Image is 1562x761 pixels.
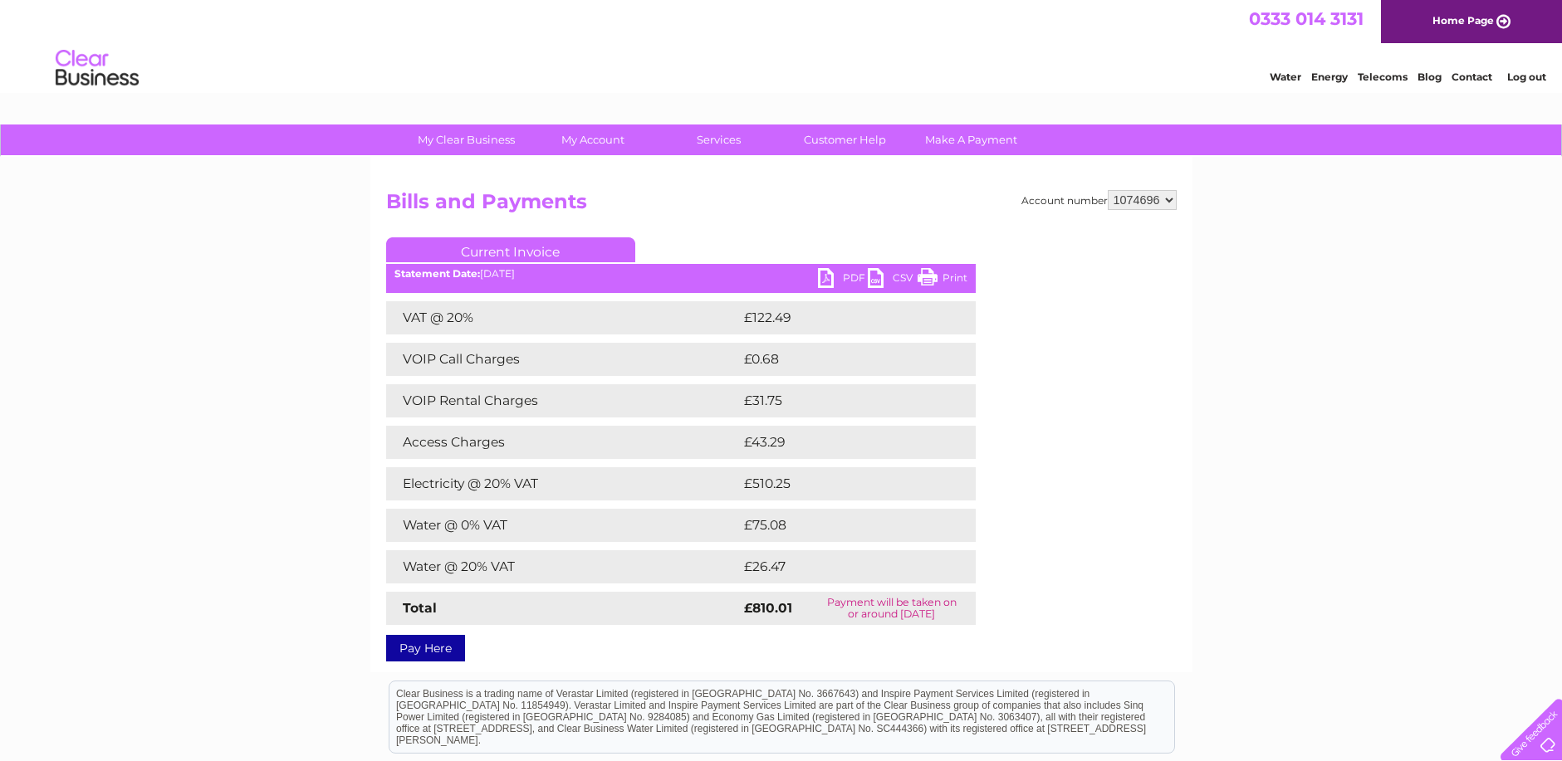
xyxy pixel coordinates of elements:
td: Payment will be taken on or around [DATE] [808,592,975,625]
h2: Bills and Payments [386,190,1177,222]
td: VOIP Call Charges [386,343,740,376]
a: Log out [1507,71,1546,83]
strong: £810.01 [744,600,792,616]
div: Clear Business is a trading name of Verastar Limited (registered in [GEOGRAPHIC_DATA] No. 3667643... [389,9,1174,80]
a: Blog [1418,71,1442,83]
td: VOIP Rental Charges [386,384,740,417]
td: £26.47 [740,550,942,583]
a: Make A Payment [903,124,1040,155]
td: £510.25 [740,467,945,500]
b: Statement Date: [394,267,480,280]
a: Telecoms [1358,71,1408,83]
a: Water [1270,71,1301,83]
a: Print [918,268,967,292]
td: £75.08 [740,509,943,542]
a: My Account [524,124,661,155]
td: Electricity @ 20% VAT [386,467,740,500]
td: £31.75 [740,384,940,417]
a: Customer Help [776,124,913,155]
a: CSV [868,268,918,292]
td: VAT @ 20% [386,301,740,334]
td: £43.29 [740,426,942,459]
a: Current Invoice [386,237,635,262]
a: 0333 014 3131 [1249,8,1364,29]
a: Services [650,124,787,155]
td: Access Charges [386,426,740,459]
img: logo.png [55,43,140,94]
a: Pay Here [386,635,465,661]
td: £122.49 [740,301,945,334]
td: Water @ 0% VAT [386,509,740,542]
a: PDF [818,268,868,292]
div: Account number [1021,190,1177,210]
td: £0.68 [740,343,938,376]
a: My Clear Business [398,124,535,155]
div: [DATE] [386,268,976,280]
a: Contact [1452,71,1492,83]
a: Energy [1311,71,1348,83]
strong: Total [403,600,437,616]
td: Water @ 20% VAT [386,550,740,583]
